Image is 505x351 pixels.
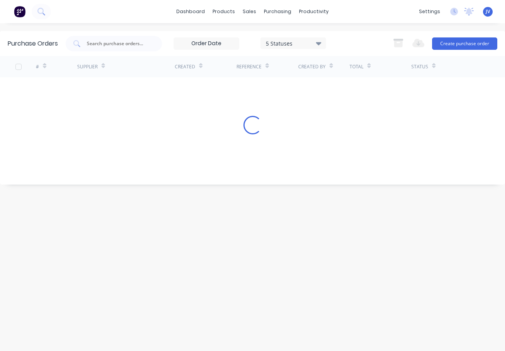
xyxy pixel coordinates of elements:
div: # [36,63,39,70]
div: sales [239,6,260,17]
div: Purchase Orders [8,39,58,48]
div: 5 Statuses [266,39,321,47]
div: Supplier [77,63,98,70]
div: Status [411,63,428,70]
div: purchasing [260,6,295,17]
div: Created By [298,63,326,70]
div: settings [415,6,444,17]
div: Total [350,63,363,70]
div: Created [175,63,195,70]
img: Factory [14,6,25,17]
input: Order Date [174,38,239,49]
a: dashboard [172,6,209,17]
input: Search purchase orders... [86,40,150,47]
div: productivity [295,6,333,17]
button: Create purchase order [432,37,497,50]
div: Reference [236,63,262,70]
div: products [209,6,239,17]
span: JV [486,8,490,15]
